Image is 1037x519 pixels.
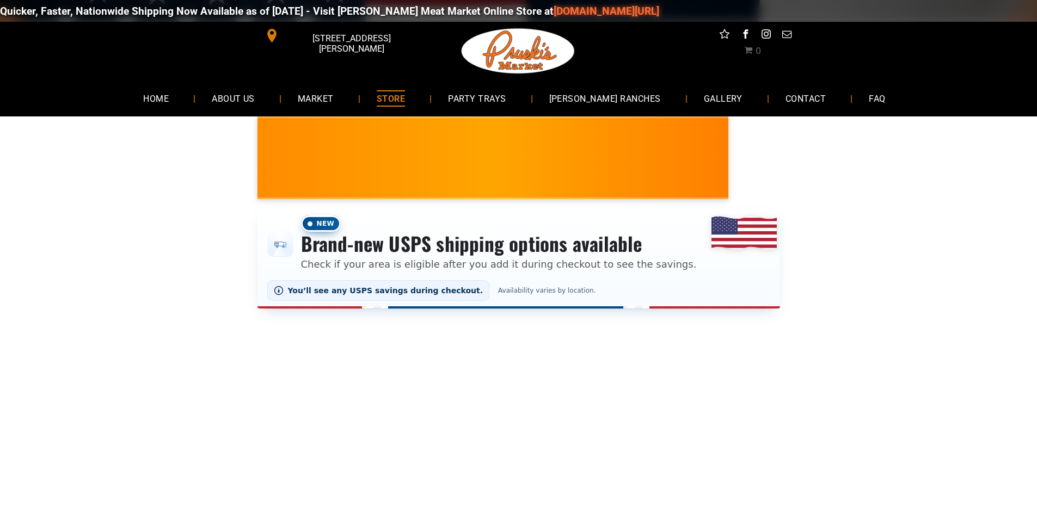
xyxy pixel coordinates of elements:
[301,215,341,232] span: New
[521,5,627,17] a: [DOMAIN_NAME][URL]
[717,27,732,44] a: Social network
[738,27,752,44] a: facebook
[756,46,761,56] span: 0
[769,84,842,113] a: CONTACT
[852,84,901,113] a: FAQ
[301,257,697,271] p: Check if your area is eligible after you add it during checkout to see the savings.
[195,84,271,113] a: ABOUT US
[533,84,677,113] a: [PERSON_NAME] RANCHES
[495,287,599,294] span: Availability varies by location.
[360,84,421,113] a: STORE
[688,84,759,113] a: GALLERY
[684,165,898,183] span: [PERSON_NAME] MARKET
[288,286,483,295] span: You’ll see any USPS savings during checkout.
[257,208,780,308] div: Shipping options announcement
[281,28,421,59] span: [STREET_ADDRESS][PERSON_NAME]
[281,84,350,113] a: MARKET
[127,84,185,113] a: HOME
[257,27,424,44] a: [STREET_ADDRESS][PERSON_NAME]
[301,232,697,256] h3: Brand-new USPS shipping options available
[780,27,794,44] a: email
[759,27,773,44] a: instagram
[459,22,577,81] img: Pruski-s+Market+HQ+Logo2-1920w.png
[432,84,522,113] a: PARTY TRAYS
